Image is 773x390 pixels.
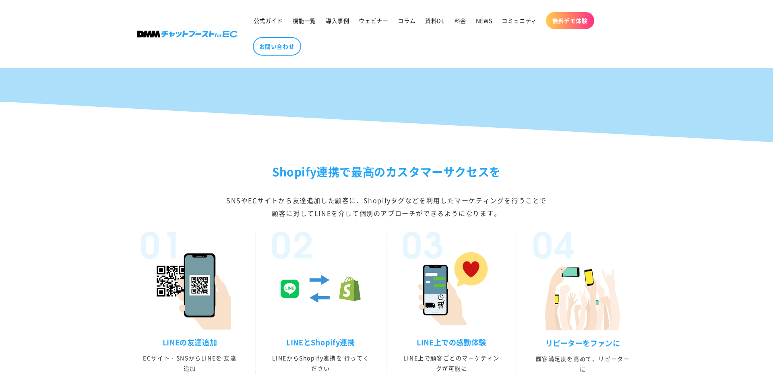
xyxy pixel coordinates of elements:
p: LINE上で顧客ごとのマーケティングが可能に [403,353,500,373]
span: お問い合わせ [259,43,295,50]
a: 導入事例 [321,12,354,29]
a: NEWS [471,12,497,29]
a: お問い合わせ [253,37,301,56]
img: 株式会社DMM Boost [137,31,238,37]
a: コラム [393,12,420,29]
img: LINEとShopify連携 [280,248,362,330]
a: 料金 [450,12,471,29]
p: ECサイト・SNSからLINEを 友達追加 [141,353,239,373]
h3: LINEとShopify連携 [272,338,370,347]
p: 顧客満足度を高めて、リピーターに [533,354,632,374]
img: LINEの友達追加 [149,248,231,330]
a: 資料DL [420,12,449,29]
span: 導入事例 [326,17,349,24]
span: NEWS [476,17,492,24]
span: コミュニティ [502,17,537,24]
a: 機能一覧 [288,12,321,29]
p: LINEからShopify連携を ⾏ってください [272,353,370,373]
img: LINE上での感動体験 [411,248,492,330]
span: 無料デモ体験 [552,17,588,24]
div: SNSやECサイトから友達追加した顧客に、Shopifyタグなどを利用したマーケティングを行うことで 顧客に対してLINEを介して個別のアプローチができるようになります。 [137,194,636,220]
h3: LINEの友達追加 [141,338,239,347]
h3: LINE上での感動体験 [403,338,500,347]
img: リピーターをファンに [542,248,624,330]
span: ウェビナー [359,17,388,24]
span: 料金 [455,17,466,24]
h2: Shopify連携で最⾼のカスタマーサクセスを [137,162,636,182]
span: 資料DL [425,17,444,24]
span: 機能一覧 [293,17,316,24]
a: 公式ガイド [249,12,288,29]
h3: リピーターをファンに [533,338,632,348]
a: ウェビナー [354,12,393,29]
span: コラム [398,17,415,24]
a: 無料デモ体験 [546,12,594,29]
a: コミュニティ [497,12,542,29]
span: 公式ガイド [254,17,283,24]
